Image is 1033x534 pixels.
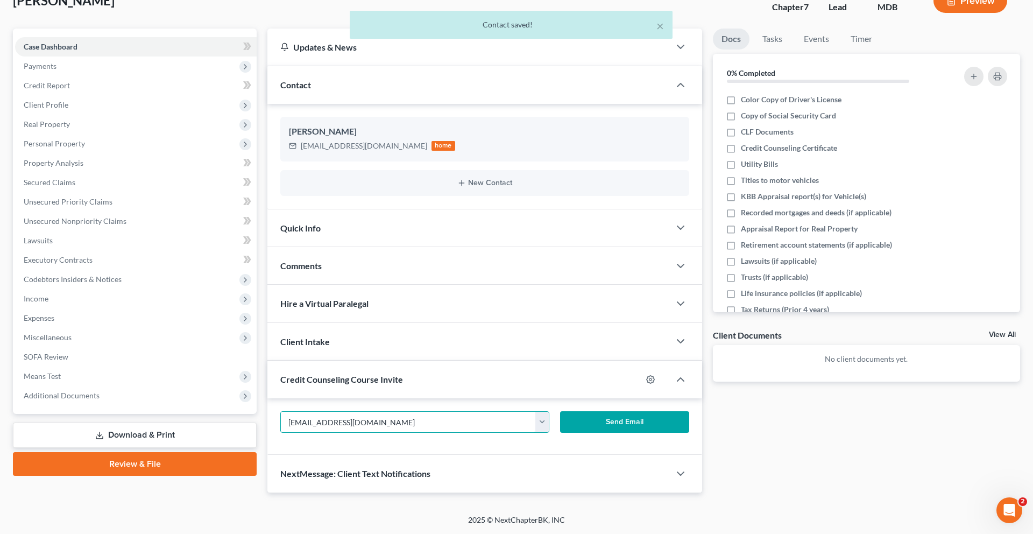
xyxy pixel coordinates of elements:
span: Comments [280,261,322,271]
span: Property Analysis [24,158,83,167]
a: Unsecured Priority Claims [15,192,257,212]
div: 2025 © NextChapterBK, INC [210,515,823,534]
span: Lawsuits [24,236,53,245]
span: Credit Report [24,81,70,90]
span: Additional Documents [24,391,100,400]
span: Credit Counseling Certificate [741,143,837,153]
iframe: Intercom live chat [996,497,1022,523]
span: Income [24,294,48,303]
span: Utility Bills [741,159,778,170]
span: Unsecured Nonpriority Claims [24,216,126,226]
strong: 0% Completed [727,68,775,78]
a: View All [989,331,1016,339]
a: Secured Claims [15,173,257,192]
span: Recorded mortgages and deeds (if applicable) [741,207,892,218]
div: Lead [829,1,860,13]
span: Copy of Social Security Card [741,110,836,121]
span: SOFA Review [24,352,68,361]
button: Send Email [560,411,689,433]
span: Appraisal Report for Real Property [741,223,858,234]
span: Personal Property [24,139,85,148]
span: Credit Counseling Course Invite [280,374,403,384]
span: Payments [24,61,56,71]
span: KBB Appraisal report(s) for Vehicle(s) [741,191,866,202]
span: Color Copy of Driver's License [741,94,841,105]
span: Real Property [24,120,70,129]
span: Secured Claims [24,178,75,187]
input: Enter email [281,412,536,432]
div: Client Documents [713,329,782,341]
div: [PERSON_NAME] [289,125,681,138]
span: Client Intake [280,336,330,347]
span: Expenses [24,313,54,322]
a: Property Analysis [15,153,257,173]
span: Lawsuits (if applicable) [741,256,817,266]
span: Tax Returns (Prior 4 years) [741,304,829,315]
p: No client documents yet. [721,354,1011,364]
a: Review & File [13,452,257,476]
span: Hire a Virtual Paralegal [280,298,369,308]
span: 2 [1018,497,1027,506]
a: Case Dashboard [15,37,257,57]
span: Titles to motor vehicles [741,175,819,186]
span: Case Dashboard [24,42,77,51]
span: 7 [804,2,809,12]
a: Executory Contracts [15,250,257,270]
div: Chapter [772,1,811,13]
button: New Contact [289,179,681,187]
span: CLF Documents [741,127,794,137]
a: Unsecured Nonpriority Claims [15,212,257,231]
span: Miscellaneous [24,333,72,342]
button: × [656,19,664,32]
span: Executory Contracts [24,255,93,264]
div: MDB [878,1,916,13]
span: Quick Info [280,223,321,233]
div: Updates & News [280,41,657,53]
div: home [431,141,455,151]
span: Client Profile [24,100,68,109]
a: Lawsuits [15,231,257,250]
div: [EMAIL_ADDRESS][DOMAIN_NAME] [301,140,427,151]
span: Codebtors Insiders & Notices [24,275,122,284]
a: SOFA Review [15,347,257,367]
span: Contact [280,80,311,90]
span: Retirement account statements (if applicable) [741,240,892,250]
a: Credit Report [15,76,257,95]
div: Contact saved! [358,19,664,30]
a: Download & Print [13,423,257,448]
span: NextMessage: Client Text Notifications [280,468,430,479]
span: Unsecured Priority Claims [24,197,112,206]
span: Means Test [24,371,61,381]
span: Trusts (if applicable) [741,272,808,283]
span: Life insurance policies (if applicable) [741,288,862,299]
